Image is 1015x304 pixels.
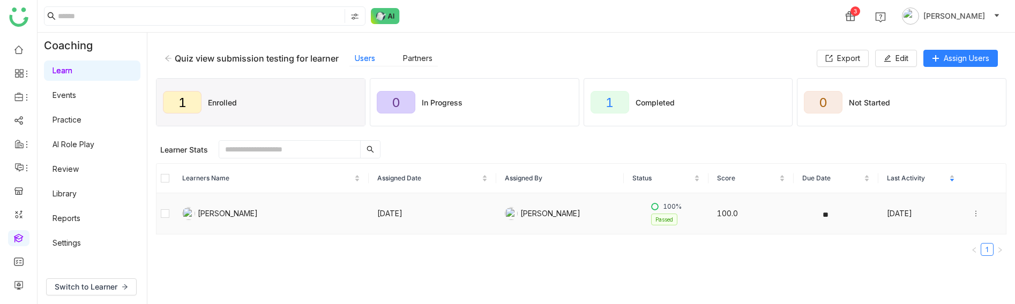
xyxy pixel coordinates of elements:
div: Learner Stats [160,145,208,154]
a: Events [53,90,76,100]
a: Library [53,189,77,198]
button: Edit [875,50,917,67]
span: Edit [895,52,908,64]
div: 1 [591,91,629,113]
img: ask-buddy-normal.svg [371,8,400,24]
span: [PERSON_NAME] [923,10,985,22]
div: Coaching [38,33,109,58]
span: Learners Name [182,173,353,184]
a: Learn [53,66,72,75]
span: Switch to Learner [55,281,117,293]
button: Previous Page [968,243,981,256]
span: Status [632,173,692,184]
div: [PERSON_NAME] [505,207,615,220]
div: Not Started [849,98,890,107]
td: [DATE] [878,193,964,234]
div: Quiz view submission testing for learner [175,53,339,64]
button: Switch to Learner [46,278,137,295]
a: AI Role Play [53,140,94,149]
a: Practice [53,115,81,124]
div: 0 [377,91,415,113]
span: Assigned Date [377,173,480,184]
a: Reports [53,214,80,223]
img: search-type.svg [350,12,359,21]
nz-tag: Passed [651,214,677,225]
a: Partners [403,54,432,63]
div: [PERSON_NAME] [182,207,361,220]
img: 684a9ad2de261c4b36a3cd74 [505,207,518,220]
div: Enrolled [208,98,237,107]
span: Last Activity [887,173,947,184]
button: Assign Users [923,50,998,67]
span: Score [717,173,777,184]
th: Assigned By [496,164,624,193]
button: Next Page [994,243,1006,256]
button: Export [817,50,869,67]
img: avatar [902,7,919,25]
img: logo [9,7,28,27]
td: 100.0 [708,193,794,234]
div: Completed [636,98,675,107]
span: Export [837,52,860,64]
div: 1 [163,91,201,113]
div: 0 [804,91,842,113]
div: 3 [850,6,860,16]
td: [DATE] [369,193,496,234]
a: Users [355,54,375,63]
a: Review [53,164,79,173]
span: 100% [663,202,682,211]
a: Settings [53,238,81,247]
img: 684a9ad2de261c4b36a3cd74 [182,207,195,220]
span: Assign Users [944,52,989,64]
span: Due Date [802,173,862,184]
button: [PERSON_NAME] [900,7,1002,25]
a: 1 [981,244,993,255]
div: In Progress [422,98,462,107]
img: help.svg [875,12,886,22]
li: 1 [981,243,994,256]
